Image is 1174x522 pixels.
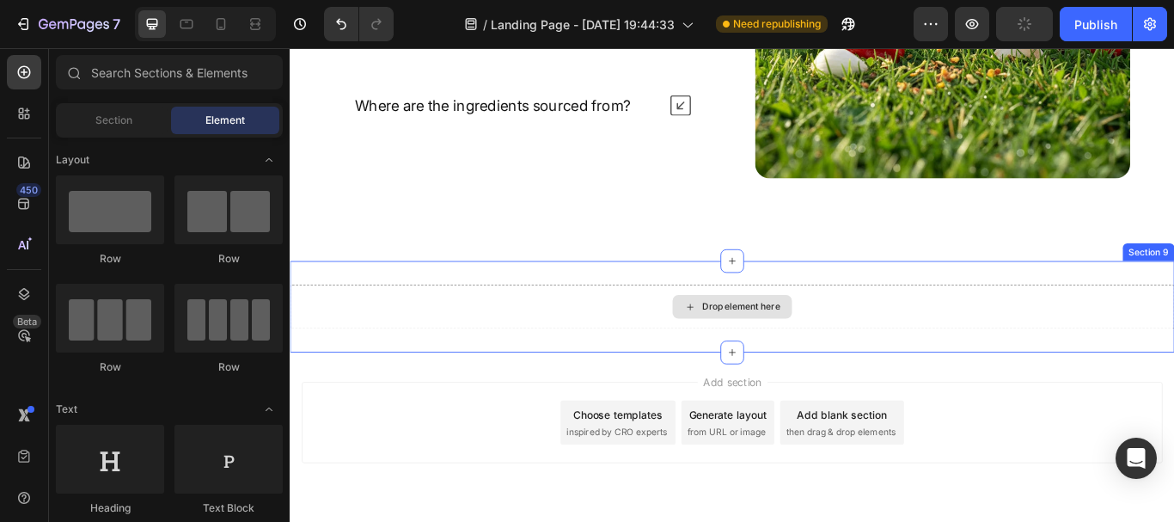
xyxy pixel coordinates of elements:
[255,396,283,423] span: Toggle open
[1074,15,1117,34] div: Publish
[205,113,245,128] span: Element
[56,152,89,168] span: Layout
[463,440,555,456] span: from URL or image
[491,15,675,34] span: Landing Page - [DATE] 19:44:33
[56,402,77,417] span: Text
[255,146,283,174] span: Toggle open
[1116,438,1157,479] div: Open Intercom Messenger
[56,251,164,267] div: Row
[480,295,572,309] div: Drop element here
[324,7,394,41] div: Undo/Redo
[56,55,283,89] input: Search Sections & Elements
[174,501,283,516] div: Text Block
[174,251,283,267] div: Row
[56,359,164,375] div: Row
[975,230,1028,246] div: Section 9
[13,315,41,329] div: Beta
[56,501,164,516] div: Heading
[331,419,435,437] div: Choose templates
[322,440,440,456] span: inspired by CRO experts
[16,183,41,197] div: 450
[475,380,557,398] span: Add section
[466,419,556,437] div: Generate layout
[483,15,487,34] span: /
[95,113,132,128] span: Section
[7,7,128,41] button: 7
[591,419,696,437] div: Add blank section
[1060,7,1132,41] button: Publish
[174,359,283,375] div: Row
[113,14,120,34] p: 7
[733,16,821,32] span: Need republishing
[290,48,1174,522] iframe: Design area
[578,440,706,456] span: then drag & drop elements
